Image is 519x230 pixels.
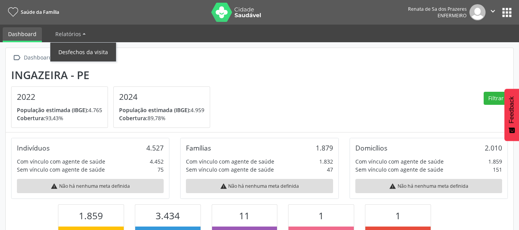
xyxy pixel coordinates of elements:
[484,92,508,105] button: Filtrar
[186,165,274,174] div: Sem vínculo com agente de saúde
[327,165,333,174] div: 47
[17,165,105,174] div: Sem vínculo com agente de saúde
[119,114,204,122] p: 89,78%
[5,6,59,18] a: Saúde da Família
[408,6,467,12] div: Renata de Sa dos Prazeres
[22,52,53,63] div: Dashboard
[500,6,514,19] button: apps
[355,165,443,174] div: Sem vínculo com agente de saúde
[318,209,324,222] span: 1
[150,157,164,165] div: 4.452
[50,45,116,59] a: Desfechos da visita
[3,27,42,42] a: Dashboard
[488,157,502,165] div: 1.859
[186,157,274,165] div: Com vínculo com agente de saúde
[355,144,387,152] div: Domicílios
[11,69,216,81] div: Ingazeira - PE
[17,106,88,114] span: População estimada (IBGE):
[17,114,102,122] p: 93,43%
[11,52,53,63] a:  Dashboard
[389,183,396,190] i: warning
[316,144,333,152] div: 1.879
[186,144,211,152] div: Famílias
[319,157,333,165] div: 1.832
[489,7,497,15] i: 
[355,157,444,165] div: Com vínculo com agente de saúde
[158,165,164,174] div: 75
[119,106,204,114] p: 4.959
[355,179,502,193] div: Não há nenhuma meta definida
[486,4,500,20] button: 
[146,144,164,152] div: 4.527
[220,183,227,190] i: warning
[17,144,50,152] div: Indivíduos
[493,165,502,174] div: 151
[17,106,102,114] p: 4.765
[156,209,180,222] span: 3.434
[17,114,45,122] span: Cobertura:
[119,92,204,102] h4: 2024
[119,106,191,114] span: População estimada (IBGE):
[438,12,467,19] span: Enfermeiro
[55,30,81,38] span: Relatórios
[504,89,519,141] button: Feedback - Mostrar pesquisa
[50,27,91,41] a: Relatórios
[17,157,105,165] div: Com vínculo com agente de saúde
[119,114,148,122] span: Cobertura:
[485,144,502,152] div: 2.010
[21,9,59,15] span: Saúde da Família
[395,209,401,222] span: 1
[11,52,22,63] i: 
[50,42,116,62] ul: Relatórios
[508,96,515,123] span: Feedback
[469,4,486,20] img: img
[17,179,164,193] div: Não há nenhuma meta definida
[186,179,333,193] div: Não há nenhuma meta definida
[17,92,102,102] h4: 2022
[239,209,250,222] span: 11
[51,183,58,190] i: warning
[79,209,103,222] span: 1.859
